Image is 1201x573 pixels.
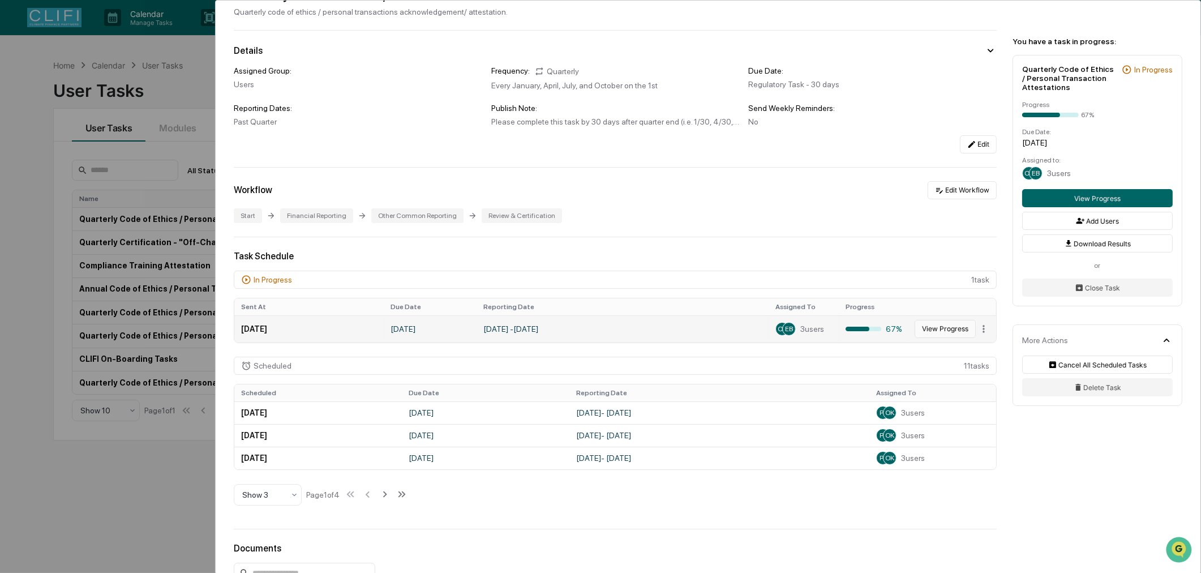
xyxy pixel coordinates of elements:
[402,424,569,447] td: [DATE]
[371,208,464,223] div: Other Common Reporting
[748,80,997,89] div: Regulatory Task - 30 days
[7,249,76,269] a: 🔎Data Lookup
[1022,279,1173,297] button: Close Task
[11,126,76,135] div: Past conversations
[51,98,156,107] div: We're available if you need us!
[11,254,20,263] div: 🔎
[928,181,997,199] button: Edit Workflow
[384,315,477,343] td: [DATE]
[491,81,740,90] div: Every January, April, July, and October on the 1st
[534,66,579,76] div: Quarterly
[175,123,206,137] button: See all
[569,447,869,469] td: [DATE] - [DATE]
[491,104,740,113] div: Publish Note:
[880,431,887,439] span: PL
[234,543,997,554] div: Documents
[402,384,569,401] th: Due Date
[785,325,793,333] span: EB
[402,401,569,424] td: [DATE]
[482,208,562,223] div: Review & Certification
[306,490,340,499] div: Page 1 of 4
[402,447,569,469] td: [DATE]
[839,298,909,315] th: Progress
[1022,156,1173,164] div: Assigned to:
[748,104,997,113] div: Send Weekly Reminders:
[254,361,291,370] div: Scheduled
[491,117,740,126] div: Please complete this task by 30 days after quarter end (i.e. 1/30, 4/30, 7/30, 10/30). If you hav...
[234,298,384,315] th: Sent At
[1022,262,1173,270] div: or
[491,66,530,76] div: Frequency:
[234,66,482,75] div: Assigned Group:
[234,80,482,89] div: Users
[1022,189,1173,207] button: View Progress
[915,320,976,338] button: View Progress
[35,185,92,194] span: [PERSON_NAME]
[35,154,92,163] span: [PERSON_NAME]
[1022,65,1117,92] div: Quarterly Code of Ethics / Personal Transaction Attestations
[82,233,91,242] div: 🗄️
[778,325,787,333] span: OK
[901,454,925,463] span: 3 users
[234,447,402,469] td: [DATE]
[23,232,73,243] span: Preclearance
[477,315,769,343] td: [DATE] - [DATE]
[254,275,292,284] div: In Progress
[234,271,997,289] div: 1 task
[11,24,206,42] p: How can we help?
[569,401,869,424] td: [DATE] - [DATE]
[1032,169,1040,177] span: EB
[1022,138,1173,147] div: [DATE]
[7,227,78,247] a: 🖐️Preclearance
[880,454,887,462] span: PL
[569,384,869,401] th: Reporting Date
[477,298,769,315] th: Reporting Date
[94,154,98,163] span: •
[11,143,29,161] img: Rachel Stanley
[234,117,482,126] div: Past Quarter
[869,384,996,401] th: Assigned To
[748,66,997,75] div: Due Date:
[846,324,902,333] div: 67%
[234,7,636,16] div: Quarterly code of ethics / personal transactions acknowledgement/ attestation.
[1024,169,1033,177] span: OK
[78,227,145,247] a: 🗄️Attestations
[280,208,353,223] div: Financial Reporting
[960,135,997,153] button: Edit
[1022,378,1173,396] button: Delete Task
[113,281,137,289] span: Pylon
[234,185,272,195] div: Workflow
[1081,111,1094,119] div: 67%
[192,90,206,104] button: Start new chat
[1022,101,1173,109] div: Progress
[880,409,887,417] span: PL
[234,384,402,401] th: Scheduled
[769,298,839,315] th: Assigned To
[100,185,123,194] span: [DATE]
[1134,65,1173,74] div: In Progress
[234,401,402,424] td: [DATE]
[234,315,384,343] td: [DATE]
[24,87,44,107] img: 8933085812038_c878075ebb4cc5468115_72.jpg
[234,104,482,113] div: Reporting Dates:
[1022,336,1068,345] div: More Actions
[885,409,894,417] span: OK
[1022,128,1173,136] div: Due Date:
[748,117,997,126] div: No
[1022,356,1173,374] button: Cancel All Scheduled Tasks
[885,454,894,462] span: OK
[80,280,137,289] a: Powered byPylon
[11,233,20,242] div: 🖐️
[1047,169,1071,178] span: 3 users
[234,357,997,375] div: 11 task s
[569,424,869,447] td: [DATE] - [DATE]
[234,45,263,56] div: Details
[11,87,32,107] img: 1746055101610-c473b297-6a78-478c-a979-82029cc54cd1
[23,253,71,264] span: Data Lookup
[51,87,186,98] div: Start new chat
[800,324,824,333] span: 3 users
[1022,234,1173,253] button: Download Results
[234,208,262,223] div: Start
